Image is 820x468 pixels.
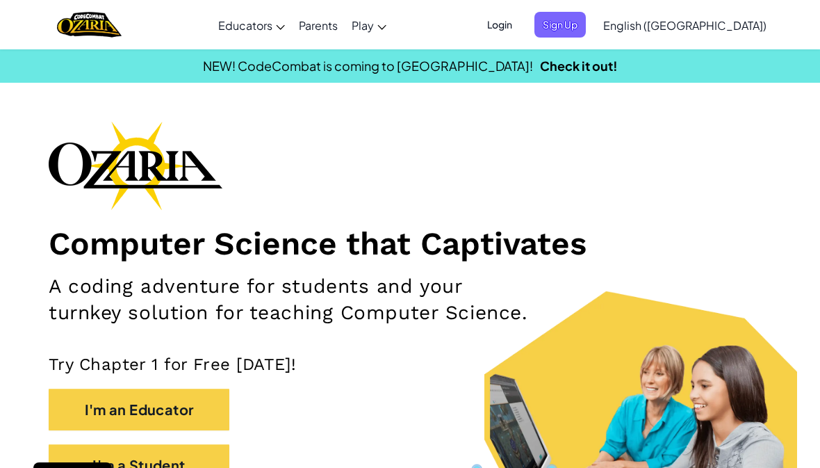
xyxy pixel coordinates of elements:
[49,121,222,210] img: Ozaria branding logo
[57,10,122,39] a: Ozaria by CodeCombat logo
[345,6,393,44] a: Play
[596,6,773,44] a: English ([GEOGRAPHIC_DATA])
[49,354,771,375] p: Try Chapter 1 for Free [DATE]!
[218,18,272,33] span: Educators
[49,389,229,430] button: I'm an Educator
[203,58,533,74] span: NEW! CodeCombat is coming to [GEOGRAPHIC_DATA]!
[540,58,618,74] a: Check it out!
[57,10,122,39] img: Home
[292,6,345,44] a: Parents
[211,6,292,44] a: Educators
[603,18,766,33] span: English ([GEOGRAPHIC_DATA])
[49,273,533,326] h2: A coding adventure for students and your turnkey solution for teaching Computer Science.
[479,12,520,38] button: Login
[49,224,771,263] h1: Computer Science that Captivates
[352,18,374,33] span: Play
[534,12,586,38] button: Sign Up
